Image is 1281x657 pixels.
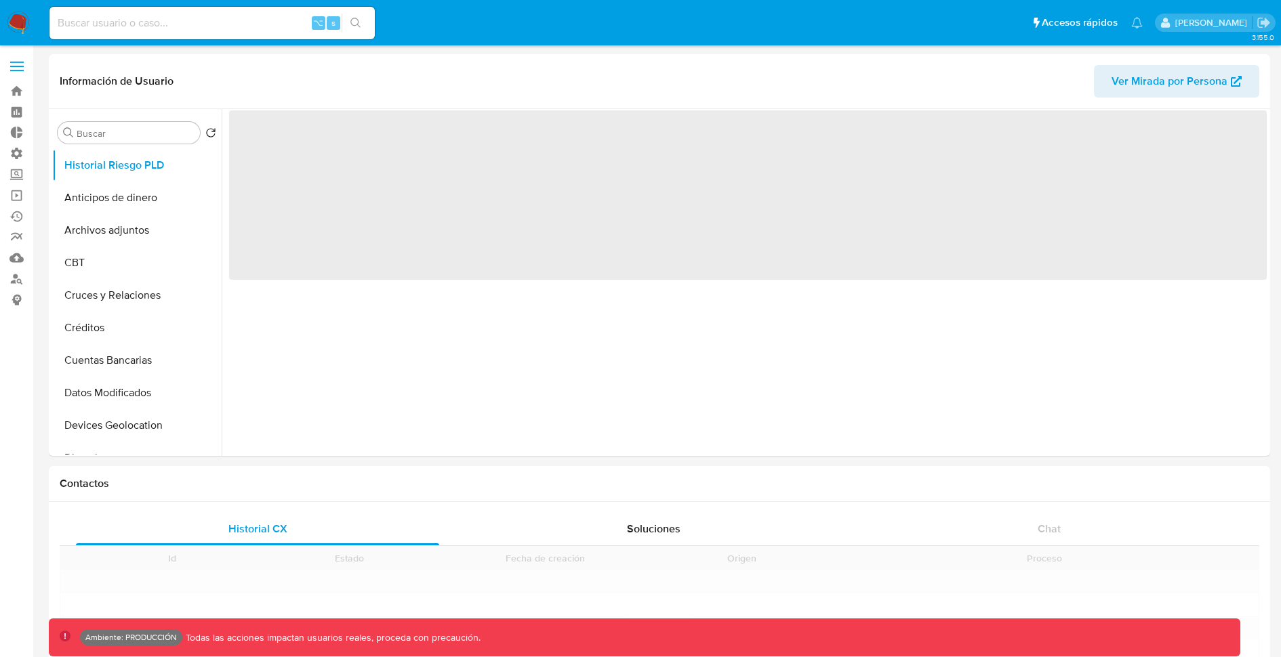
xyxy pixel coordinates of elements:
h1: Contactos [60,477,1259,490]
button: Anticipos de dinero [52,182,222,214]
span: Ver Mirada por Persona [1112,65,1227,98]
span: Chat [1038,521,1061,536]
button: search-icon [342,14,369,33]
button: Volver al orden por defecto [205,127,216,142]
h1: Información de Usuario [60,75,174,88]
p: Ambiente: PRODUCCIÓN [85,635,177,640]
span: Accesos rápidos [1042,16,1118,30]
a: Notificaciones [1131,17,1143,28]
button: Historial Riesgo PLD [52,149,222,182]
button: CBT [52,247,222,279]
span: Historial CX [228,521,287,536]
span: s [331,16,335,29]
span: ⌥ [313,16,323,29]
input: Buscar usuario o caso... [49,14,375,32]
button: Direcciones [52,442,222,474]
a: Salir [1257,16,1271,30]
p: Todas las acciones impactan usuarios reales, proceda con precaución. [182,631,481,644]
button: Buscar [63,127,74,138]
p: david.garay@mercadolibre.com.co [1175,16,1252,29]
button: Cuentas Bancarias [52,344,222,377]
input: Buscar [77,127,195,140]
button: Datos Modificados [52,377,222,409]
button: Ver Mirada por Persona [1094,65,1259,98]
button: Archivos adjuntos [52,214,222,247]
span: Soluciones [627,521,680,536]
button: Créditos [52,312,222,344]
span: ‌ [229,110,1267,280]
button: Devices Geolocation [52,409,222,442]
button: Cruces y Relaciones [52,279,222,312]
